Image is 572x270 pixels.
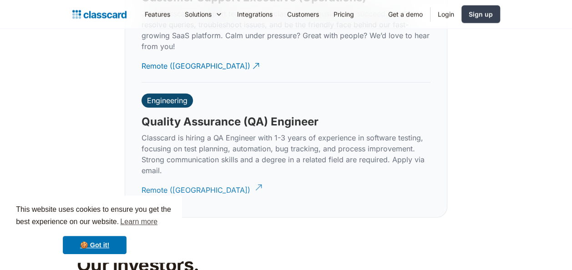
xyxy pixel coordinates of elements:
[142,178,250,195] div: Remote ([GEOGRAPHIC_DATA])
[461,5,500,23] a: Sign up
[381,4,430,25] a: Get a demo
[469,10,493,19] div: Sign up
[142,178,261,203] a: Remote ([GEOGRAPHIC_DATA])
[142,54,261,79] a: Remote ([GEOGRAPHIC_DATA])
[430,4,461,25] a: Login
[63,236,127,254] a: dismiss cookie message
[177,4,230,25] div: Solutions
[230,4,280,25] a: Integrations
[137,4,177,25] a: Features
[541,239,563,261] iframe: Intercom live chat
[142,54,250,71] div: Remote ([GEOGRAPHIC_DATA])
[142,132,430,176] p: Classcard is hiring a QA Engineer with 1-3 years of experience in software testing, focusing on t...
[142,8,430,52] p: Join Classcard’s support team to help class-based businesses succeed. You’ll resolve queries, tro...
[147,96,187,105] div: Engineering
[142,115,319,129] h3: Quality Assurance (QA) Engineer
[7,195,182,263] div: cookieconsent
[185,10,212,19] div: Solutions
[16,204,173,229] span: This website uses cookies to ensure you get the best experience on our website.
[72,8,127,21] a: home
[119,215,159,229] a: learn more about cookies
[280,4,326,25] a: Customers
[326,4,361,25] a: Pricing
